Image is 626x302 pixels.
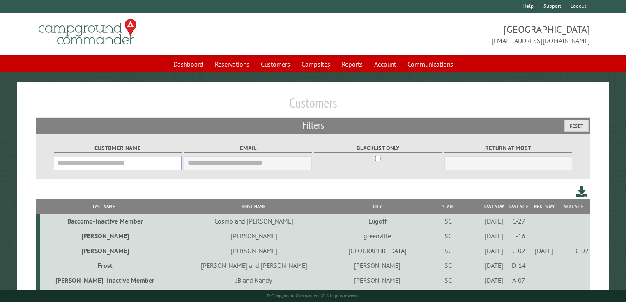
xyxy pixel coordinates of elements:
[415,199,481,214] th: State
[337,56,368,72] a: Reports
[36,95,590,118] h1: Customers
[415,243,481,258] td: SC
[40,199,168,214] th: Last Name
[168,258,340,273] td: [PERSON_NAME] and [PERSON_NAME]
[36,16,139,48] img: Campground Commander
[557,243,590,258] td: C-02
[340,199,415,214] th: City
[340,258,415,273] td: [PERSON_NAME]
[506,214,531,228] td: C-27
[564,120,589,132] button: Reset
[415,258,481,273] td: SC
[481,199,506,214] th: Last Stay
[403,56,458,72] a: Communications
[184,143,312,153] label: Email
[40,214,168,228] td: Baccomo-Inactive Member
[506,273,531,288] td: A-07
[483,217,505,225] div: [DATE]
[506,243,531,258] td: C-02
[506,199,531,214] th: Last Site
[36,118,590,133] h2: Filters
[369,56,401,72] a: Account
[415,214,481,228] td: SC
[483,261,505,270] div: [DATE]
[340,214,415,228] td: Lugoff
[340,273,415,288] td: [PERSON_NAME]
[444,143,572,153] label: Return at most
[313,23,590,46] span: [GEOGRAPHIC_DATA] [EMAIL_ADDRESS][DOMAIN_NAME]
[168,214,340,228] td: Cosmo and [PERSON_NAME]
[168,273,340,288] td: JB and Kandy
[506,228,531,243] td: E-16
[415,228,481,243] td: SC
[40,228,168,243] td: [PERSON_NAME]
[576,184,588,199] a: Download this customer list (.csv)
[314,143,442,153] label: Blacklist only
[483,247,505,255] div: [DATE]
[557,199,590,214] th: Next Site
[40,243,168,258] td: [PERSON_NAME]
[40,258,168,273] td: Frost
[340,228,415,243] td: greenville
[531,199,557,214] th: Next Stay
[40,273,168,288] td: [PERSON_NAME]- Inactive Member
[256,56,295,72] a: Customers
[506,258,531,273] td: D-14
[54,143,182,153] label: Customer Name
[483,232,505,240] div: [DATE]
[483,276,505,284] div: [DATE]
[168,243,340,258] td: [PERSON_NAME]
[168,228,340,243] td: [PERSON_NAME]
[532,247,556,255] div: [DATE]
[210,56,254,72] a: Reservations
[168,199,340,214] th: First Name
[168,56,208,72] a: Dashboard
[297,56,335,72] a: Campsites
[267,293,359,298] small: © Campground Commander LLC. All rights reserved.
[415,273,481,288] td: SC
[340,243,415,258] td: [GEOGRAPHIC_DATA]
